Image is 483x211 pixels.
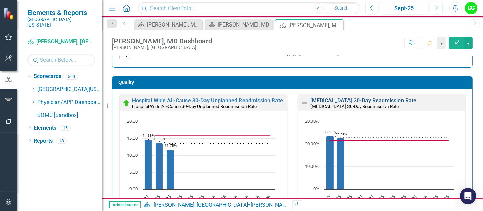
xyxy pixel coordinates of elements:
[145,139,152,189] path: Jul-25, 14.68646865. Rate.
[127,152,138,158] text: 10.00
[145,122,270,190] g: Rate, series 2 of 3. Bar series with 12 bars.
[37,99,102,106] a: Physician/APP Dashboards
[144,201,287,209] div: »
[154,201,248,208] a: [PERSON_NAME], [GEOGRAPHIC_DATA]
[37,86,102,93] a: [GEOGRAPHIC_DATA][US_STATE]
[34,124,56,132] a: Elements
[3,7,15,20] img: ClearPoint Strategy
[305,118,319,124] text: 30.00%
[136,20,200,29] a: [PERSON_NAME], MD Dashboard
[465,2,477,14] button: CC
[34,73,61,81] a: Scorecards
[37,111,102,119] a: SOMC [Sandbox]
[218,20,271,29] div: [PERSON_NAME], MD
[56,138,67,144] div: 18
[313,186,319,192] text: 0%
[27,38,95,46] a: [PERSON_NAME], [GEOGRAPHIC_DATA]
[337,138,344,189] path: Aug-25, 22.72727273. Rate.
[380,2,428,14] button: Sept-25
[122,99,130,107] img: On Target
[325,3,359,13] button: Search
[326,122,449,190] g: Rate, series 2 of 3. Bar series with 12 bars.
[310,97,416,104] a: [MEDICAL_DATA] 30-Day Readmission Rate
[460,188,476,204] div: Open Intercom Messenger
[305,163,319,169] text: 10.00%
[34,137,53,145] a: Reports
[301,99,309,107] img: Not Defined
[112,45,212,50] div: [PERSON_NAME], [GEOGRAPHIC_DATA]
[310,104,399,109] small: [MEDICAL_DATA] 30-Day Readmission Rate
[27,17,95,28] small: [GEOGRAPHIC_DATA][US_STATE]
[132,97,283,104] a: Hospital Wide All-Cause 30-Day Unplanned Readmission Rate
[129,186,138,192] text: 0.00
[288,21,342,30] div: [PERSON_NAME], MD Dashboard
[27,8,95,17] span: Elements & Reports
[109,201,141,208] span: Administrator
[326,136,334,189] path: Jul-25, 23.52941176. Rate.
[60,125,71,131] div: 15
[167,150,174,189] path: Sept-25, 11.75257732. Rate.
[382,4,426,13] div: Sept-25
[156,143,163,189] path: Aug-25, 13.58234295. Rate.
[112,37,212,45] div: [PERSON_NAME], MD Dashboard
[127,118,138,124] text: 20.00
[129,169,138,175] text: 5.00
[27,54,95,66] input: Search Below...
[147,20,200,29] div: [PERSON_NAME], MD Dashboard
[65,74,78,80] div: 500
[251,201,330,208] div: [PERSON_NAME], MD Dashboard
[335,131,347,136] text: 22.73%
[132,104,257,109] small: Hospital Wide All-Cause 30-Day Unplanned Readmission Rate
[328,139,450,142] g: Goal, series 3 of 3. Line with 12 data points.
[334,5,349,11] span: Search
[324,129,336,134] text: 23.53%
[165,143,177,148] text: 11.75%
[154,137,165,141] text: 13.58%
[143,133,155,138] text: 14.69%
[127,135,138,141] text: 15.00
[207,20,271,29] a: [PERSON_NAME], MD
[305,141,319,147] text: 20.00%
[138,2,360,14] input: Search ClearPoint...
[118,80,469,85] h3: Quality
